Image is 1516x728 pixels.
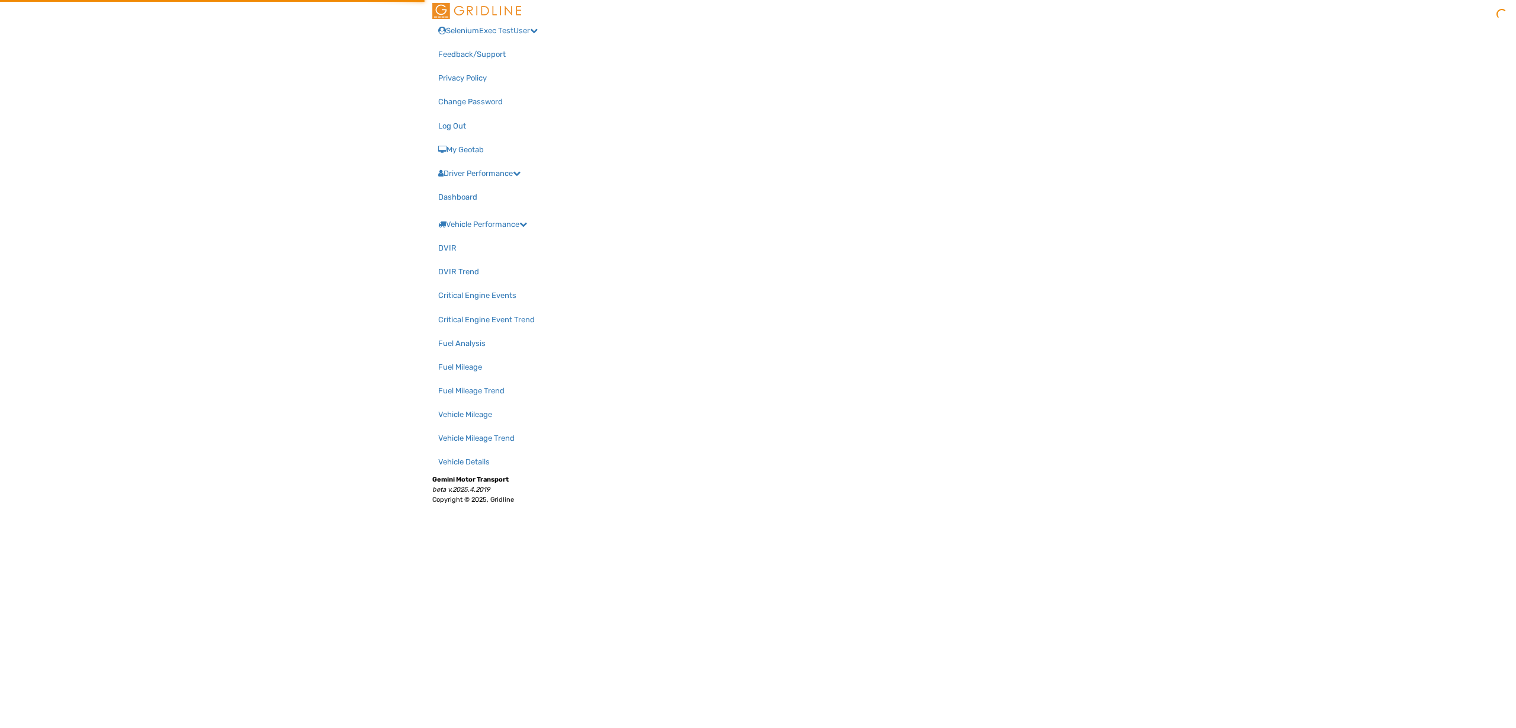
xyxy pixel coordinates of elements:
a: Fuel Mileage [429,355,580,379]
a: Dashboard [429,185,580,209]
a: Vehicle Mileage [429,403,580,426]
a: Vehicle Details [429,450,580,474]
a: Vehicle Mileage Trend [429,426,580,450]
img: Gridline [432,3,521,19]
b: Gemini Motor Transport [432,476,509,483]
a: My Geotab [429,138,580,162]
div: Copyright © 2025, Gridline [432,474,580,505]
a: Privacy Policy [429,66,580,90]
a: Driver Scorecard [429,209,580,233]
a: DVIR Trend [429,260,580,284]
a: Driver Performance [429,162,580,185]
a: Vehicle Performance [429,213,580,236]
a: Change Password [429,90,580,114]
a: Fuel Analysis [429,332,580,355]
a: Fuel Mileage Trend [429,379,580,403]
a: SeleniumExec TestUser [429,19,580,43]
a: Feedback/Support [429,43,580,66]
a: Log Out [429,114,580,138]
i: beta v.2025.4.2019 [432,486,490,493]
a: Critical Engine Events [429,284,580,307]
a: Critical Engine Event Trend [429,308,580,332]
a: DVIR [429,236,580,260]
